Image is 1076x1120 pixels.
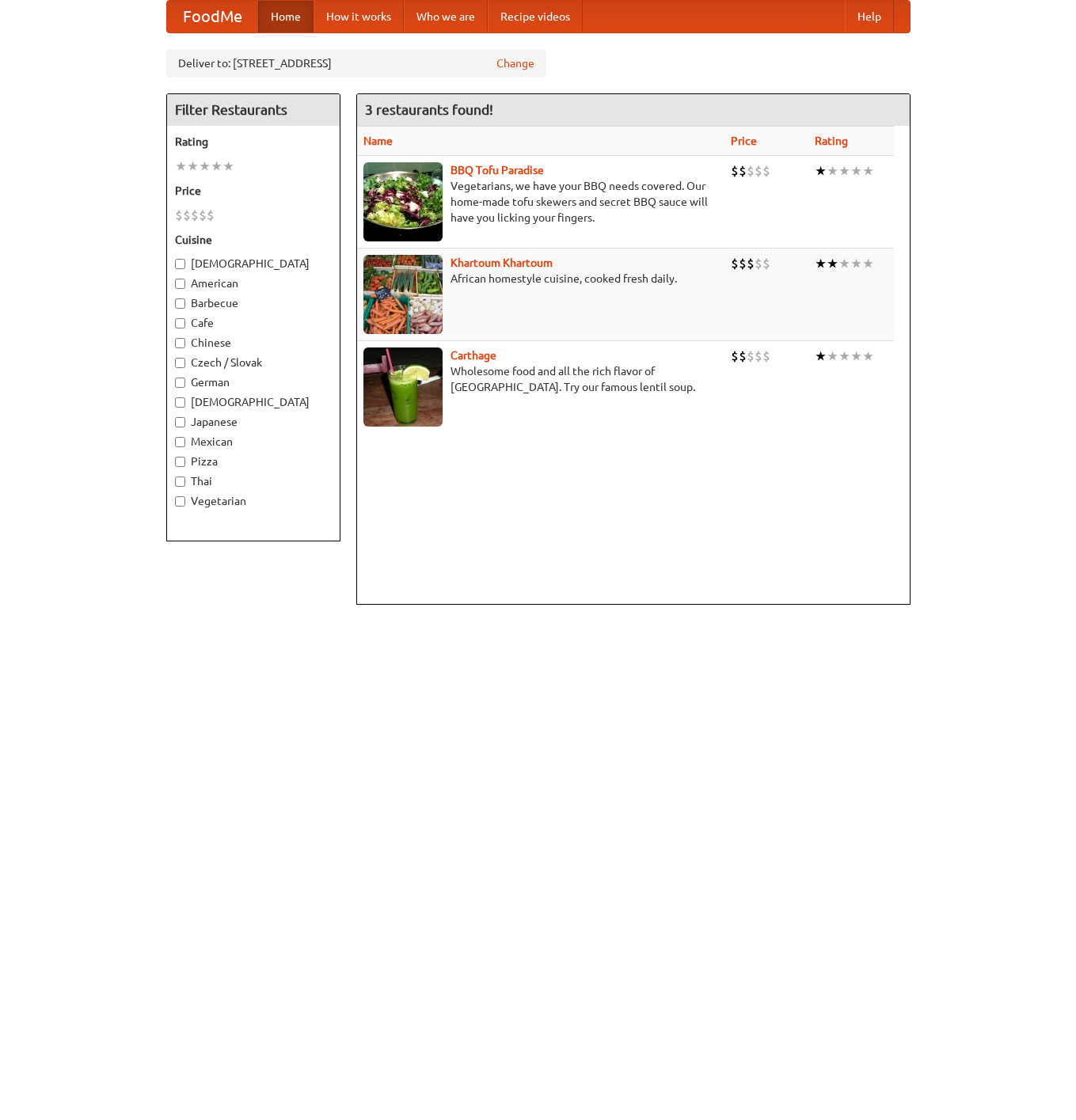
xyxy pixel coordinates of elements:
li: ★ [827,347,838,365]
input: [DEMOGRAPHIC_DATA] [175,259,185,269]
li: ★ [815,347,827,365]
ng-pluralize: 3 restaurants found! [365,102,493,117]
a: Rating [815,135,848,147]
p: Vegetarians, we have your BBQ needs covered. Our home-made tofu skewers and secret BBQ sauce will... [363,178,718,226]
li: $ [183,207,191,224]
li: ★ [850,255,862,272]
li: $ [175,207,183,224]
p: African homestyle cuisine, cooked fresh daily. [363,271,718,287]
li: $ [199,207,207,224]
a: Khartoum Khartoum [451,256,553,269]
li: ★ [827,162,838,180]
img: carthage.jpg [363,347,443,427]
li: ★ [862,347,874,365]
img: khartoum.jpg [363,255,443,334]
li: $ [755,347,762,365]
li: $ [747,162,755,180]
li: $ [755,255,762,272]
li: $ [739,347,747,365]
li: $ [747,255,755,272]
label: Cafe [175,315,332,331]
li: $ [762,255,770,272]
label: American [175,275,332,291]
li: ★ [175,158,187,175]
label: Czech / Slovak [175,355,332,370]
li: ★ [211,158,222,175]
a: Name [363,135,393,147]
h5: Rating [175,134,332,150]
input: Mexican [175,437,185,447]
a: BBQ Tofu Paradise [451,164,544,177]
li: $ [747,347,755,365]
div: Deliver to: [STREET_ADDRESS] [166,49,546,78]
li: $ [739,255,747,272]
li: ★ [199,158,211,175]
img: tofuparadise.jpg [363,162,443,241]
li: ★ [838,255,850,272]
a: Home [258,1,314,32]
label: Barbecue [175,295,332,311]
h5: Price [175,183,332,199]
a: Recipe videos [488,1,583,32]
a: How it works [314,1,404,32]
li: $ [762,162,770,180]
a: Price [731,135,757,147]
label: [DEMOGRAPHIC_DATA] [175,256,332,271]
li: ★ [187,158,199,175]
input: Japanese [175,417,185,427]
li: $ [207,207,215,224]
a: Who we are [404,1,488,32]
li: ★ [862,255,874,272]
a: Change [496,55,534,71]
li: ★ [815,255,827,272]
li: ★ [827,255,838,272]
input: Cafe [175,318,185,328]
li: $ [739,162,747,180]
input: [DEMOGRAPHIC_DATA] [175,397,185,408]
h4: Filter Restaurants [167,94,340,126]
input: Thai [175,476,185,487]
li: ★ [862,162,874,180]
li: $ [762,347,770,365]
li: $ [731,347,739,365]
input: Pizza [175,457,185,467]
label: Chinese [175,335,332,351]
p: Wholesome food and all the rich flavor of [GEOGRAPHIC_DATA]. Try our famous lentil soup. [363,363,718,395]
input: Chinese [175,338,185,348]
li: ★ [815,162,827,180]
h5: Cuisine [175,232,332,248]
li: ★ [838,162,850,180]
label: Pizza [175,454,332,469]
li: ★ [850,347,862,365]
input: Barbecue [175,298,185,309]
li: $ [755,162,762,180]
input: Czech / Slovak [175,358,185,368]
label: Vegetarian [175,493,332,509]
a: FoodMe [167,1,258,32]
li: $ [731,162,739,180]
li: $ [731,255,739,272]
input: American [175,279,185,289]
li: $ [191,207,199,224]
input: German [175,378,185,388]
label: Japanese [175,414,332,430]
a: Carthage [451,349,496,362]
li: ★ [222,158,234,175]
li: ★ [850,162,862,180]
label: Thai [175,473,332,489]
label: [DEMOGRAPHIC_DATA] [175,394,332,410]
label: Mexican [175,434,332,450]
label: German [175,374,332,390]
input: Vegetarian [175,496,185,507]
li: ★ [838,347,850,365]
a: Help [845,1,894,32]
